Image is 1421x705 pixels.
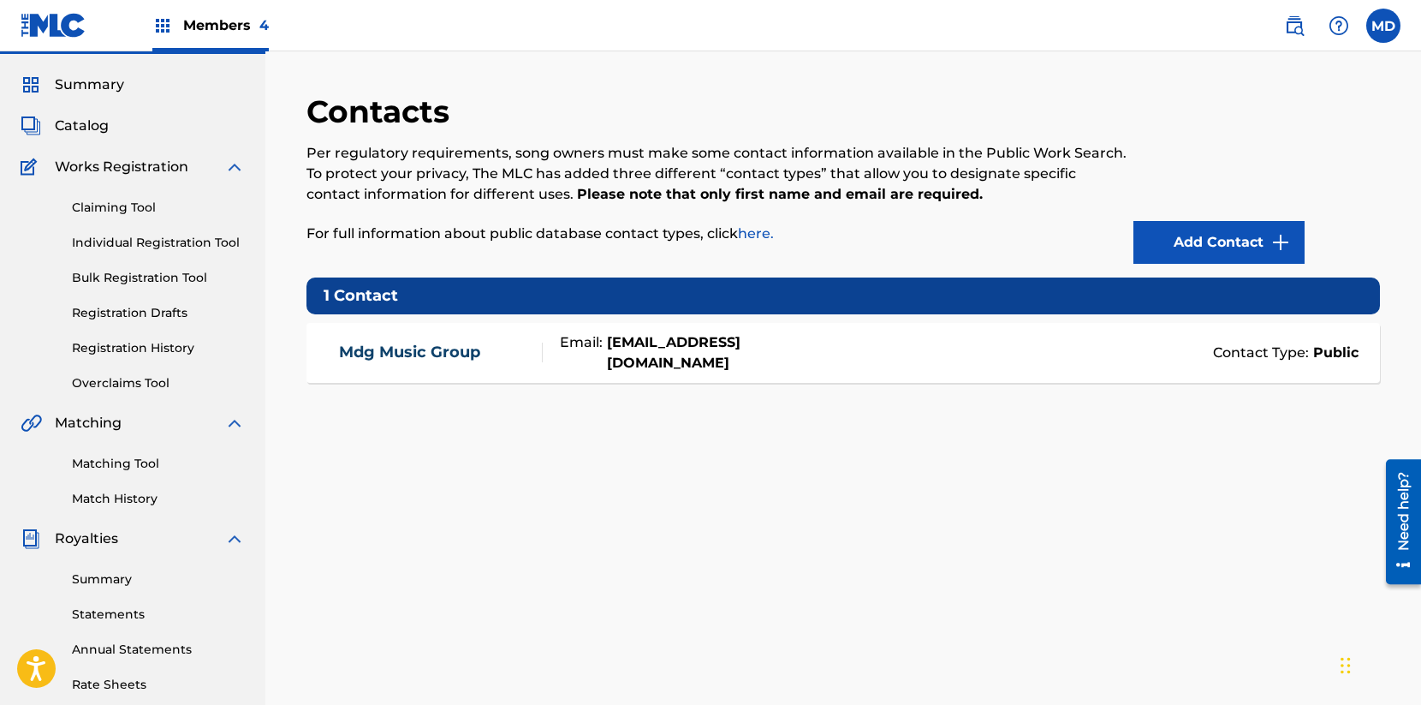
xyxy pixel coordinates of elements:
[72,339,245,357] a: Registration History
[1335,623,1421,705] iframe: Chat Widget
[21,75,41,95] img: Summary
[152,15,173,36] img: Top Rightsholders
[55,116,109,136] span: Catalog
[55,529,118,549] span: Royalties
[21,13,86,38] img: MLC Logo
[72,490,245,508] a: Match History
[72,676,245,694] a: Rate Sheets
[21,75,124,95] a: SummarySummary
[1270,232,1291,253] img: 9d2ae6d4665cec9f34b9.svg
[72,455,245,473] a: Matching Tool
[224,413,245,433] img: expand
[1309,343,1359,363] strong: Public
[21,116,41,136] img: Catalog
[306,93,458,131] h2: Contacts
[306,224,1133,244] p: For full information about public database contact types, click
[1373,453,1421,591] iframe: Resource Center
[1341,640,1351,691] div: Drag
[21,157,43,177] img: Works Registration
[72,269,245,287] a: Bulk Registration Tool
[21,529,41,549] img: Royalties
[1322,9,1356,43] div: Help
[306,278,1380,314] h5: 1 Contact
[1329,15,1349,36] img: help
[577,186,983,202] strong: Please note that only first name and email are required.
[224,157,245,177] img: expand
[72,304,245,322] a: Registration Drafts
[1133,221,1305,264] a: Add Contact
[848,343,1359,363] div: Contact Type:
[603,332,848,373] strong: [EMAIL_ADDRESS][DOMAIN_NAME]
[543,332,848,373] div: Email:
[183,15,269,35] span: Members
[738,225,774,242] a: here.
[224,529,245,549] img: expand
[55,157,188,177] span: Works Registration
[21,116,109,136] a: CatalogCatalog
[55,75,124,95] span: Summary
[72,234,245,252] a: Individual Registration Tool
[72,199,245,217] a: Claiming Tool
[72,606,245,624] a: Statements
[1284,15,1305,36] img: search
[21,413,42,433] img: Matching
[1366,9,1400,43] div: User Menu
[72,571,245,588] a: Summary
[259,17,269,33] span: 4
[339,343,480,362] a: Mdg Music Group
[72,641,245,659] a: Annual Statements
[1277,9,1311,43] a: Public Search
[72,374,245,392] a: Overclaims Tool
[55,413,122,433] span: Matching
[306,143,1133,205] p: Per regulatory requirements, song owners must make some contact information available in the Publ...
